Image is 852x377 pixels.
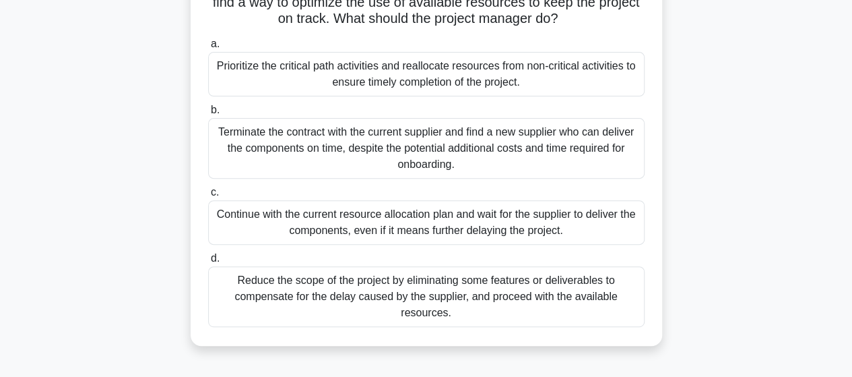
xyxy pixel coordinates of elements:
[211,186,219,198] span: c.
[208,200,645,245] div: Continue with the current resource allocation plan and wait for the supplier to deliver the compo...
[208,266,645,327] div: Reduce the scope of the project by eliminating some features or deliverables to compensate for th...
[211,252,220,264] span: d.
[208,118,645,179] div: Terminate the contract with the current supplier and find a new supplier who can deliver the comp...
[211,38,220,49] span: a.
[211,104,220,115] span: b.
[208,52,645,96] div: Prioritize the critical path activities and reallocate resources from non-critical activities to ...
